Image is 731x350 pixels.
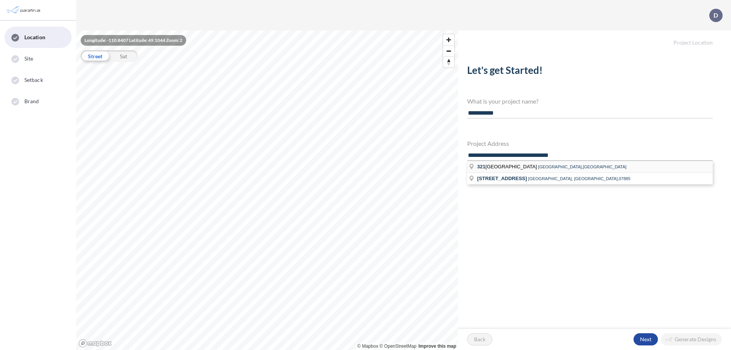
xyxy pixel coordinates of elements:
span: Reset bearing to north [443,57,454,67]
h4: What is your project name? [467,97,713,105]
span: [GEOGRAPHIC_DATA],[GEOGRAPHIC_DATA] [538,165,626,169]
span: [GEOGRAPHIC_DATA] [477,164,538,169]
button: Zoom in [443,34,454,45]
a: Mapbox [358,344,378,349]
button: Reset bearing to north [443,56,454,67]
span: 321 [477,164,485,169]
p: Next [640,336,651,343]
h5: Project Location [458,30,731,46]
h4: Project Address [467,140,713,147]
a: Improve this map [418,344,456,349]
div: Street [81,50,109,62]
button: Zoom out [443,45,454,56]
canvas: Map [76,30,458,350]
span: Brand [24,97,39,105]
span: Setback [24,76,43,84]
a: OpenStreetMap [380,344,417,349]
div: Longitude: -110.8407 Latitude: 49.1044 Zoom: 2 [81,35,186,46]
p: D [713,12,718,19]
span: Location [24,34,45,41]
span: [GEOGRAPHIC_DATA], [GEOGRAPHIC_DATA],07885 [528,176,630,181]
span: Site [24,55,33,62]
div: Sat [109,50,138,62]
button: Next [634,333,658,345]
a: Mapbox homepage [78,339,112,348]
span: [STREET_ADDRESS] [477,176,527,181]
img: Parafin [6,3,43,17]
h2: Let's get Started! [467,64,713,79]
span: Zoom out [443,46,454,56]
